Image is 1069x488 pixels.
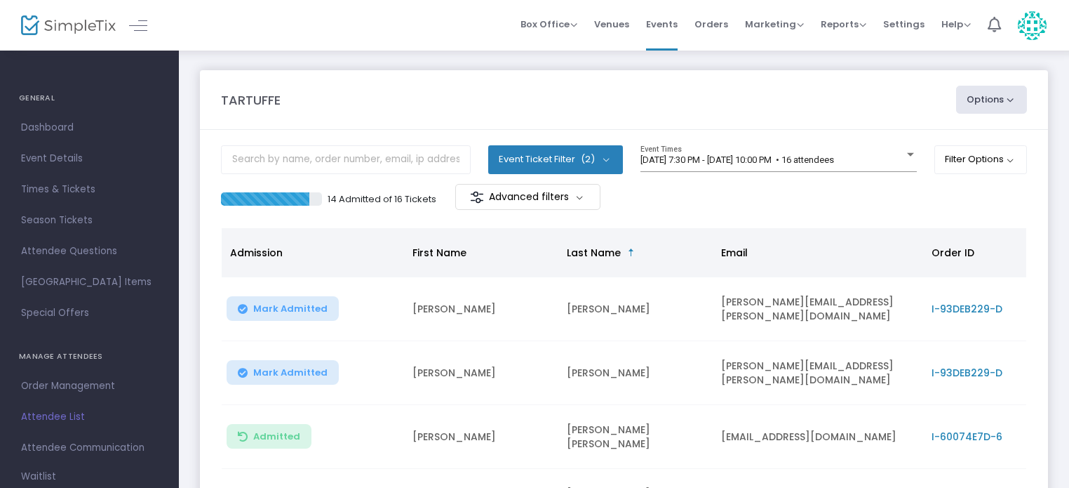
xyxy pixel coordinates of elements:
[558,341,713,405] td: [PERSON_NAME]
[21,119,158,137] span: Dashboard
[941,18,971,31] span: Help
[328,192,436,206] p: 14 Admitted of 16 Tickets
[694,6,728,42] span: Orders
[21,211,158,230] span: Season Tickets
[488,145,623,173] button: Event Ticket Filter(2)
[713,341,923,405] td: [PERSON_NAME][EMAIL_ADDRESS][PERSON_NAME][DOMAIN_NAME]
[567,246,621,260] span: Last Name
[404,277,558,341] td: [PERSON_NAME]
[21,273,158,291] span: [GEOGRAPHIC_DATA] Items
[227,360,339,385] button: Mark Admitted
[721,246,748,260] span: Email
[455,184,600,210] m-button: Advanced filters
[594,6,629,42] span: Venues
[470,190,484,204] img: filter
[227,424,311,449] button: Admitted
[932,246,974,260] span: Order ID
[253,303,328,315] span: Mark Admitted
[883,6,925,42] span: Settings
[227,296,339,321] button: Mark Admitted
[19,343,160,371] h4: MANAGE ATTENDEES
[21,439,158,457] span: Attendee Communication
[19,84,160,112] h4: GENERAL
[932,302,1002,316] span: I-93DEB229-D
[626,247,637,258] span: Sortable
[404,405,558,469] td: [PERSON_NAME]
[21,304,158,322] span: Special Offers
[21,377,158,395] span: Order Management
[932,430,1002,444] span: I-60074E7D-6
[646,6,678,42] span: Events
[21,150,158,168] span: Event Details
[558,405,713,469] td: [PERSON_NAME] [PERSON_NAME]
[713,405,923,469] td: [EMAIL_ADDRESS][DOMAIN_NAME]
[745,18,804,31] span: Marketing
[581,154,595,165] span: (2)
[404,341,558,405] td: [PERSON_NAME]
[21,180,158,199] span: Times & Tickets
[934,145,1028,173] button: Filter Options
[21,242,158,261] span: Attendee Questions
[932,366,1002,380] span: I-93DEB229-D
[221,145,471,174] input: Search by name, order number, email, ip address
[713,277,923,341] td: [PERSON_NAME][EMAIL_ADDRESS][PERSON_NAME][DOMAIN_NAME]
[253,431,300,442] span: Admitted
[253,367,328,378] span: Mark Admitted
[21,470,56,484] span: Waitlist
[640,154,834,165] span: [DATE] 7:30 PM - [DATE] 10:00 PM • 16 attendees
[21,408,158,426] span: Attendee List
[221,91,281,110] m-panel-title: TARTUFFE
[558,277,713,341] td: [PERSON_NAME]
[520,18,577,31] span: Box Office
[821,18,866,31] span: Reports
[956,86,1028,114] button: Options
[412,246,466,260] span: First Name
[230,246,283,260] span: Admission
